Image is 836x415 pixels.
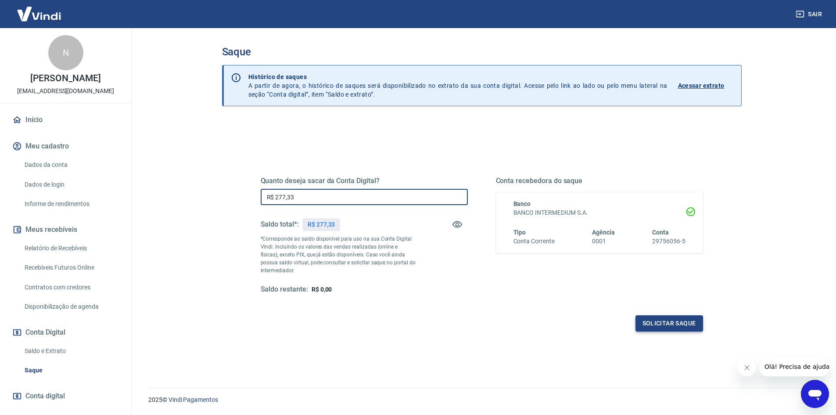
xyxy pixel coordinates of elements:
span: Banco [513,200,531,207]
p: [EMAIL_ADDRESS][DOMAIN_NAME] [17,87,114,96]
img: Vindi [11,0,68,27]
span: R$ 0,00 [312,286,332,293]
iframe: Botão para abrir a janela de mensagens [801,380,829,408]
p: Histórico de saques [248,72,667,81]
p: R$ 277,33 [308,220,335,229]
a: Saldo e Extrato [21,342,121,360]
iframe: Mensagem da empresa [759,357,829,376]
h6: 0001 [592,237,615,246]
button: Meu cadastro [11,137,121,156]
span: Tipo [513,229,526,236]
a: Conta digital [11,386,121,406]
h5: Quanto deseja sacar da Conta Digital? [261,177,468,185]
div: N [48,35,83,70]
a: Saque [21,361,121,379]
span: Conta [652,229,669,236]
h6: BANCO INTERMEDIUM S.A. [513,208,685,217]
a: Acessar extrato [678,72,734,99]
h5: Saldo total*: [261,220,299,229]
p: Acessar extrato [678,81,725,90]
h3: Saque [222,46,742,58]
a: Recebíveis Futuros Online [21,259,121,277]
a: Dados de login [21,176,121,194]
p: A partir de agora, o histórico de saques será disponibilizado no extrato da sua conta digital. Ac... [248,72,667,99]
a: Disponibilização de agenda [21,298,121,316]
iframe: Fechar mensagem [738,359,756,376]
h6: Conta Corrente [513,237,555,246]
span: Agência [592,229,615,236]
a: Dados da conta [21,156,121,174]
a: Informe de rendimentos [21,195,121,213]
a: Início [11,110,121,130]
button: Solicitar saque [635,315,703,332]
button: Meus recebíveis [11,220,121,239]
a: Contratos com credores [21,278,121,296]
button: Sair [794,6,825,22]
p: *Corresponde ao saldo disponível para uso na sua Conta Digital Vindi. Incluindo os valores das ve... [261,235,416,274]
a: Vindi Pagamentos [169,396,218,403]
span: Olá! Precisa de ajuda? [5,6,74,13]
h5: Conta recebedora do saque [496,177,703,185]
p: [PERSON_NAME] [30,74,100,83]
span: Conta digital [25,390,65,402]
h5: Saldo restante: [261,285,308,294]
h6: 29756056-5 [652,237,685,246]
a: Relatório de Recebíveis [21,239,121,257]
button: Conta Digital [11,323,121,342]
p: 2025 © [148,395,815,404]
